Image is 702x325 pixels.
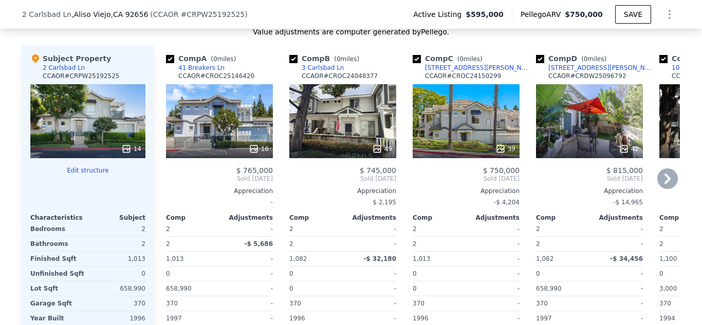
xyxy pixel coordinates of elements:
[413,9,466,20] span: Active Listing
[536,300,548,307] span: 370
[589,214,643,222] div: Adjustments
[345,296,396,311] div: -
[592,237,643,251] div: -
[166,64,225,72] a: 41 Breakers Ln
[413,237,464,251] div: 2
[236,166,273,175] span: $ 765,000
[166,237,217,251] div: 2
[249,144,269,154] div: 16
[213,55,217,63] span: 0
[360,166,396,175] span: $ 745,000
[30,266,86,281] div: Unfinished Sqft
[30,237,86,251] div: Bathrooms
[166,285,192,292] span: 658,990
[536,237,587,251] div: 2
[372,144,392,154] div: 49
[166,255,183,262] span: 1,013
[345,281,396,296] div: -
[536,255,553,262] span: 1,082
[121,144,141,154] div: 14
[289,285,293,292] span: 0
[221,296,273,311] div: -
[584,55,588,63] span: 0
[289,214,343,222] div: Comp
[166,300,178,307] span: 370
[166,195,273,209] div: -
[536,285,562,292] span: 658,990
[302,72,378,80] div: CCAOR # CROC24048377
[90,266,145,281] div: 0
[536,53,611,64] div: Comp D
[245,240,273,247] span: -$ 5,686
[302,64,344,72] div: 3 Carlsbad Ln
[413,225,417,233] span: 2
[592,296,643,311] div: -
[289,53,363,64] div: Comp B
[468,222,520,236] div: -
[289,300,301,307] span: 370
[495,144,515,154] div: 39
[413,285,417,292] span: 0
[521,9,565,20] span: Pellego ARV
[468,266,520,281] div: -
[413,300,424,307] span: 370
[219,214,273,222] div: Adjustments
[166,214,219,222] div: Comp
[453,55,487,63] span: ( miles)
[90,281,145,296] div: 658,990
[548,64,655,72] div: [STREET_ADDRESS][PERSON_NAME]
[43,72,120,80] div: CCAOR # CRPW25192525
[221,252,273,266] div: -
[221,281,273,296] div: -
[413,187,520,195] div: Appreciation
[659,285,677,292] span: 3,000
[468,252,520,266] div: -
[425,72,501,80] div: CCAOR # CROC24150299
[90,237,145,251] div: 2
[345,222,396,236] div: -
[111,10,149,18] span: , CA 92656
[610,255,643,262] span: -$ 34,456
[548,72,626,80] div: CCAOR # CRDW25096792
[536,270,540,277] span: 0
[337,55,341,63] span: 0
[178,64,225,72] div: 41 Breakers Ln
[413,175,520,183] span: Sold [DATE]
[30,214,88,222] div: Characteristics
[468,281,520,296] div: -
[150,9,247,20] div: ( )
[468,296,520,311] div: -
[577,55,611,63] span: ( miles)
[166,53,240,64] div: Comp A
[659,4,680,25] button: Show Options
[615,5,651,24] button: SAVE
[221,222,273,236] div: -
[483,166,520,175] span: $ 750,000
[494,199,520,206] span: -$ 4,204
[468,237,520,251] div: -
[345,266,396,281] div: -
[330,55,363,63] span: ( miles)
[659,300,671,307] span: 370
[166,175,273,183] span: Sold [DATE]
[363,255,396,262] span: -$ 32,180
[166,225,170,233] span: 2
[71,9,148,20] span: , Aliso Viejo
[289,237,341,251] div: 2
[413,270,417,277] span: 0
[289,64,344,72] a: 3 Carlsbad Ln
[592,222,643,236] div: -
[30,222,86,236] div: Bedrooms
[345,237,396,251] div: -
[466,214,520,222] div: Adjustments
[30,53,111,64] div: Subject Property
[289,175,396,183] span: Sold [DATE]
[289,187,396,195] div: Appreciation
[613,199,643,206] span: -$ 14,965
[178,72,254,80] div: CCAOR # CROC25146420
[413,53,487,64] div: Comp C
[30,252,86,266] div: Finished Sqft
[592,266,643,281] div: -
[207,55,240,63] span: ( miles)
[536,175,643,183] span: Sold [DATE]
